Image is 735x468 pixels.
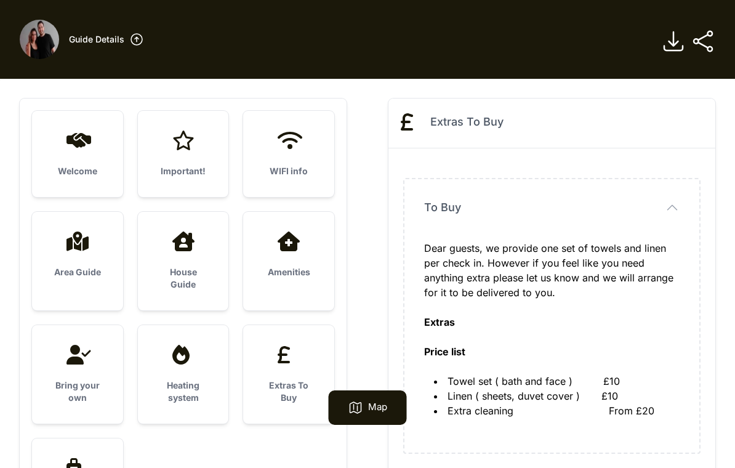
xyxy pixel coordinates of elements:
[32,325,123,424] a: Bring your own
[69,33,124,46] h3: Guide Details
[424,241,680,374] div: Dear guests, we provide one set of towels and linen per check in. However if you feel like you ne...
[138,212,229,310] a: House Guide
[430,113,504,131] h2: Extras To Buy
[158,165,209,177] h3: Important!
[243,111,334,197] a: WIFI info
[263,165,315,177] h3: WIFI info
[434,374,680,389] li: Towel set ( bath and face ) £10
[243,325,334,424] a: Extras To Buy
[263,266,315,278] h3: Amenities
[434,403,680,418] li: Extra cleaning From £20
[52,266,103,278] h3: Area Guide
[424,199,680,216] button: To Buy
[69,32,144,47] a: Guide Details
[424,345,465,358] strong: Price list
[20,20,59,59] img: fyg012wjad9tg46yi4q0sdrdjd51
[32,212,123,298] a: Area Guide
[424,316,455,328] strong: Extras
[263,379,315,404] h3: Extras To Buy
[52,379,103,404] h3: Bring your own
[158,379,209,404] h3: Heating system
[368,400,387,415] p: Map
[158,266,209,291] h3: House Guide
[424,199,461,216] span: To Buy
[138,111,229,197] a: Important!
[52,165,103,177] h3: Welcome
[243,212,334,298] a: Amenities
[434,389,680,403] li: Linen ( sheets, duvet cover ) £10
[138,325,229,424] a: Heating system
[32,111,123,197] a: Welcome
